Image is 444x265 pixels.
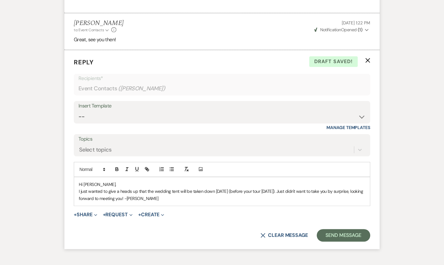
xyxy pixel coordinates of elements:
div: Event Contacts [78,82,366,95]
h5: [PERSON_NAME] [74,19,124,27]
button: to: Event Contacts [74,27,110,33]
button: Create [138,212,164,217]
label: Topics [78,135,366,144]
span: [DATE] 1:22 PM [342,20,370,26]
div: Insert Template [78,102,366,111]
span: Reply [74,58,94,66]
span: + [138,212,141,217]
span: + [103,212,106,217]
button: Clear message [260,233,308,238]
button: Share [74,212,97,217]
button: Send Message [317,229,370,242]
span: to: Event Contacts [74,27,104,32]
button: NotificationOpened (1) [313,27,370,33]
button: Request [103,212,133,217]
p: Recipients* [78,74,366,82]
div: Select topics [79,145,112,154]
p: Great, see you then! [74,36,370,44]
p: Hi [PERSON_NAME], [79,181,365,188]
p: I just wanted to give a heads up that the wedding tent will be taken down [DATE] (before your tou... [79,188,365,202]
span: + [74,212,77,217]
a: Manage Templates [326,125,370,130]
span: Notification [320,27,341,32]
span: Opened [314,27,362,32]
strong: ( 1 ) [358,27,362,32]
span: ( [PERSON_NAME] ) [118,84,165,93]
span: Draft saved! [309,56,358,67]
